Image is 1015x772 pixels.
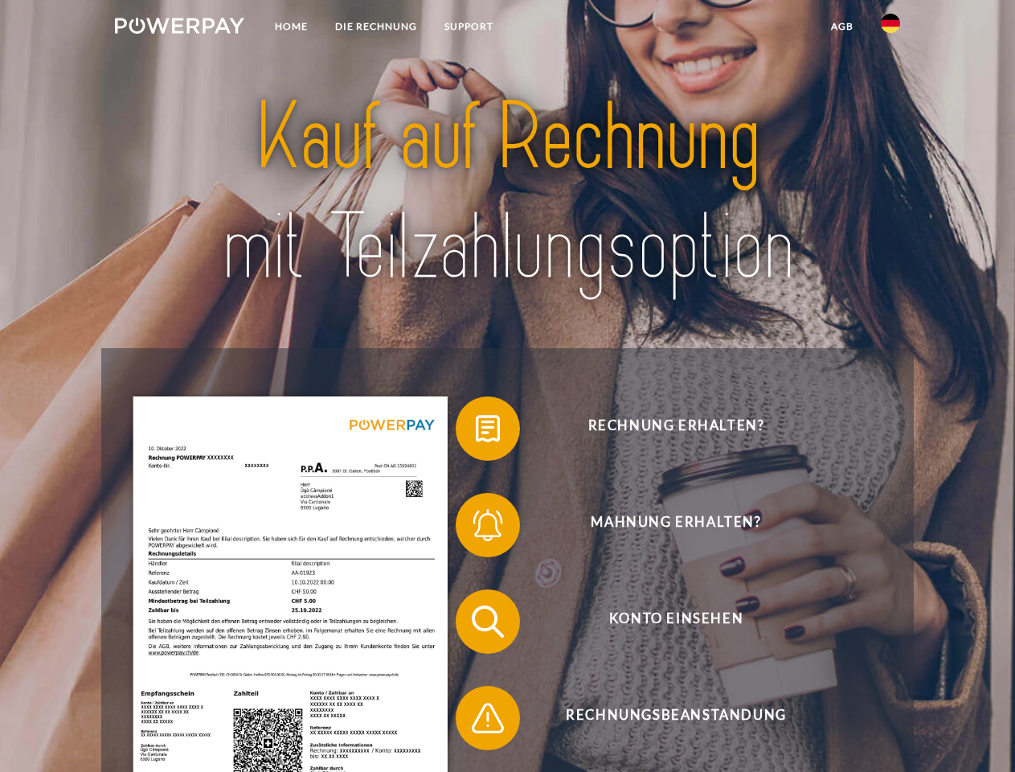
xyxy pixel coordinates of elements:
img: title-powerpay_de.svg [153,77,862,308]
button: Mahnung erhalten? [456,493,874,557]
span: Mahnung erhalten? [479,493,873,557]
img: qb_bell.svg [468,505,508,545]
a: agb [817,12,867,41]
img: qb_search.svg [468,602,508,642]
button: Rechnungsbeanstandung [456,686,874,750]
img: qb_bill.svg [468,409,508,449]
a: Home [261,12,321,41]
img: logo-powerpay-white.svg [115,18,244,34]
button: Konto einsehen [456,589,874,654]
a: SUPPORT [431,12,507,41]
a: DIE RECHNUNG [321,12,431,41]
img: de [881,14,900,33]
span: Rechnung erhalten? [479,396,873,461]
span: Konto einsehen [479,589,873,654]
img: qb_warning.svg [468,698,508,738]
button: Rechnung erhalten? [456,396,874,461]
span: Rechnungsbeanstandung [479,686,873,750]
